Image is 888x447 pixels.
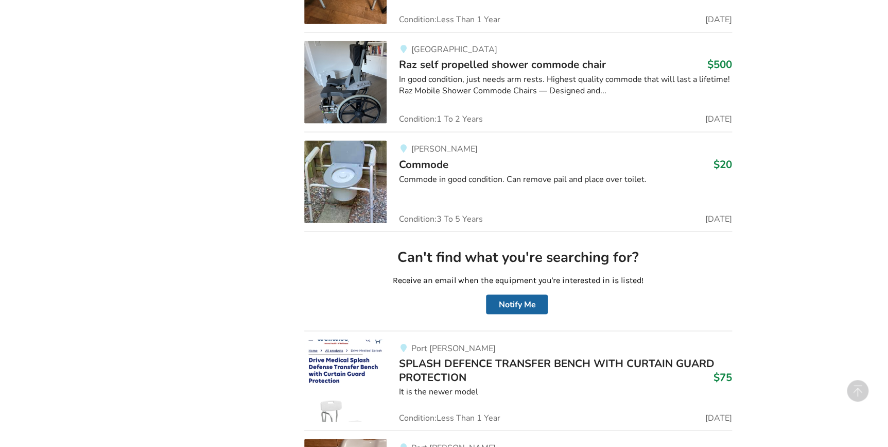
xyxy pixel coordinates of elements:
span: Condition: Less Than 1 Year [399,413,500,422]
span: Commode [399,157,448,171]
span: Condition: 1 To 2 Years [399,115,483,123]
h2: Can't find what you're searching for? [312,248,724,266]
span: Port [PERSON_NAME] [411,342,495,354]
span: SPLASH DEFENCE TRANSFER BENCH WITH CURTAIN GUARD PROTECTION [399,356,715,384]
div: It is the newer model [399,386,732,398]
div: Commode in good condition. Can remove pail and place over toilet. [399,173,732,185]
h3: $75 [713,370,732,384]
span: Raz self propelled shower commode chair [399,57,606,72]
a: bathroom safety-raz self propelled shower commode chair[GEOGRAPHIC_DATA]Raz self propelled shower... [304,32,732,131]
span: [PERSON_NAME] [411,143,477,155]
button: Notify Me [486,294,548,314]
img: bathroom safety-commode [304,140,387,223]
span: Condition: Less Than 1 Year [399,15,500,24]
p: Receive an email when the equipment you're interested in is listed! [312,274,724,286]
span: Condition: 3 To 5 Years [399,214,483,223]
span: [DATE] [705,413,732,422]
img: bathroom safety-splash defence transfer bench with curtain guard protection [304,339,387,422]
h3: $500 [707,58,732,71]
span: [GEOGRAPHIC_DATA] [411,44,497,55]
span: [DATE] [705,15,732,24]
img: bathroom safety-raz self propelled shower commode chair [304,41,387,123]
span: [DATE] [705,214,732,223]
a: bathroom safety-commode[PERSON_NAME]Commode$20Commode in good condition. Can remove pail and plac... [304,131,732,231]
h3: $20 [713,157,732,171]
span: [DATE] [705,115,732,123]
div: In good condition, just needs arm rests. Highest quality commode that will last a lifetime! Raz M... [399,74,732,97]
a: bathroom safety-splash defence transfer bench with curtain guard protectionPort [PERSON_NAME]SPLA... [304,330,732,430]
